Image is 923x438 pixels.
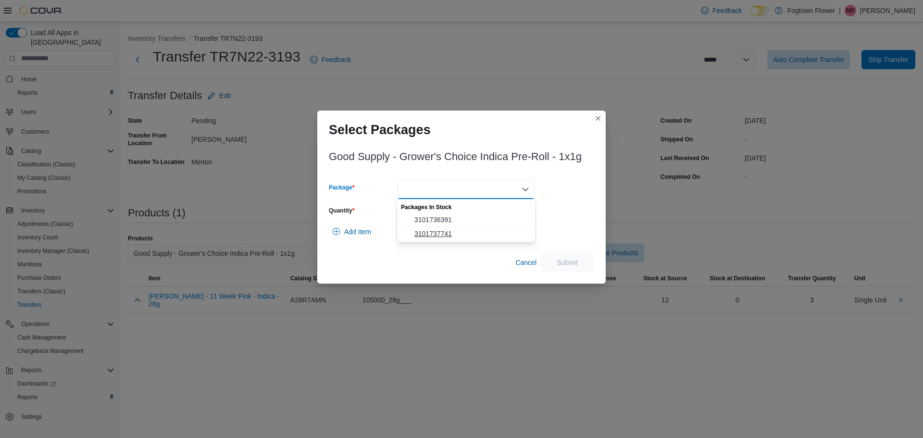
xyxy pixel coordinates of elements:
div: Choose from the following options [397,199,535,241]
span: 3101736391 [414,215,529,225]
button: 3101737741 [397,227,535,241]
button: Submit [540,253,594,272]
h3: Good Supply - Grower's Choice Indica Pre-Roll - 1x1g [329,151,582,163]
label: Package [329,184,354,191]
button: Cancel [511,253,540,272]
button: Closes this modal window [592,113,604,124]
label: Quantity [329,207,354,214]
span: Submit [557,258,578,267]
button: 3101736391 [397,213,535,227]
button: Add Item [329,222,375,241]
span: 3101737741 [414,229,529,238]
h1: Select Packages [329,122,431,138]
span: Add Item [344,227,371,237]
div: Packages In Stock [397,199,535,213]
button: Close list of options [522,186,529,193]
span: Cancel [515,258,536,267]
